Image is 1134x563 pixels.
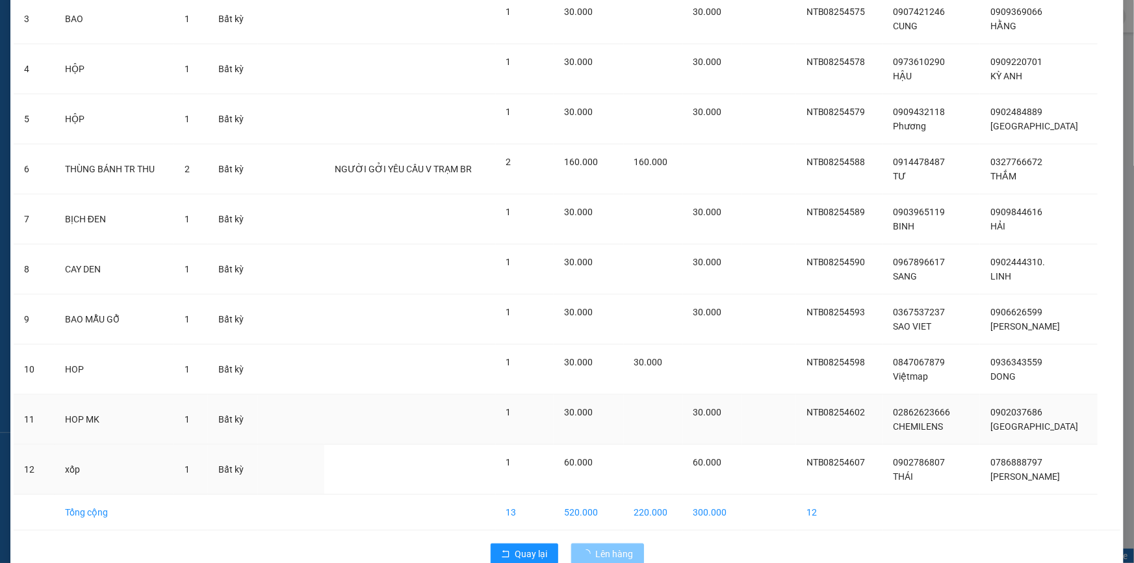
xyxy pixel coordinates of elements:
[693,207,722,217] span: 30.000
[990,121,1078,131] span: [GEOGRAPHIC_DATA]
[564,357,593,367] span: 30.000
[55,94,174,144] td: HỘP
[55,495,174,530] td: Tổng cộng
[806,157,866,167] span: NTB08254588
[893,171,906,181] span: TƯ
[208,94,258,144] td: Bất kỳ
[55,445,174,495] td: xốp
[893,407,950,417] span: 02862623666
[806,57,866,67] span: NTB08254578
[693,257,722,267] span: 30.000
[596,547,634,561] span: Lên hàng
[806,457,866,467] span: NTB08254607
[893,257,945,267] span: 0967896617
[990,221,1005,231] span: HẢI
[55,194,174,244] td: BỊCH ĐEN
[893,421,943,432] span: CHEMILENS
[564,407,593,417] span: 30.000
[55,44,174,94] td: HỘP
[185,414,190,425] span: 1
[893,471,913,482] span: THÁI
[806,107,866,117] span: NTB08254579
[564,57,593,67] span: 30.000
[806,7,866,17] span: NTB08254575
[893,357,945,367] span: 0847067879
[55,144,174,194] td: THÙNG BÁNH TR THU
[496,495,554,530] td: 13
[893,307,945,317] span: 0367537237
[990,207,1042,217] span: 0909844616
[990,107,1042,117] span: 0902484889
[806,307,866,317] span: NTB08254593
[693,7,722,17] span: 30.000
[990,57,1042,67] span: 0909220701
[990,471,1060,482] span: [PERSON_NAME]
[208,445,258,495] td: Bất kỳ
[554,495,623,530] td: 520.000
[893,271,917,281] span: SANG
[185,264,190,274] span: 1
[185,314,190,324] span: 1
[893,371,928,382] span: Việtmap
[806,207,866,217] span: NTB08254589
[564,457,593,467] span: 60.000
[693,307,722,317] span: 30.000
[634,157,668,167] span: 160.000
[990,421,1078,432] span: [GEOGRAPHIC_DATA]
[564,207,593,217] span: 30.000
[55,395,174,445] td: HOP MK
[893,21,918,31] span: CUNG
[796,495,883,530] td: 12
[893,221,914,231] span: BINH
[893,57,945,67] span: 0973610290
[185,164,190,174] span: 2
[506,457,511,467] span: 1
[990,307,1042,317] span: 0906626599
[506,7,511,17] span: 1
[990,357,1042,367] span: 0936343559
[893,107,945,117] span: 0909432118
[501,549,510,560] span: rollback
[693,57,722,67] span: 30.000
[564,307,593,317] span: 30.000
[893,7,945,17] span: 0907421246
[14,295,55,345] td: 9
[185,114,190,124] span: 1
[990,457,1042,467] span: 0786888797
[506,407,511,417] span: 1
[683,495,742,530] td: 300.000
[185,64,190,74] span: 1
[14,194,55,244] td: 7
[185,214,190,224] span: 1
[55,244,174,295] td: CAY DEN
[893,157,945,167] span: 0914478487
[564,107,593,117] span: 30.000
[582,549,596,558] span: loading
[990,71,1022,81] span: KỲ ANH
[990,171,1016,181] span: THẮM
[634,357,663,367] span: 30.000
[506,107,511,117] span: 1
[208,144,258,194] td: Bất kỳ
[506,307,511,317] span: 1
[208,295,258,345] td: Bất kỳ
[208,244,258,295] td: Bất kỳ
[806,257,866,267] span: NTB08254590
[893,321,931,332] span: SAO VIET
[893,457,945,467] span: 0902786807
[14,144,55,194] td: 6
[208,44,258,94] td: Bất kỳ
[990,257,1045,267] span: 0902444310.
[506,257,511,267] span: 1
[185,14,190,24] span: 1
[208,194,258,244] td: Bất kỳ
[14,94,55,144] td: 5
[506,157,511,167] span: 2
[208,395,258,445] td: Bất kỳ
[990,157,1042,167] span: 0327766672
[515,547,548,561] span: Quay lại
[14,44,55,94] td: 4
[55,345,174,395] td: HOP
[990,407,1042,417] span: 0902037686
[564,157,598,167] span: 160.000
